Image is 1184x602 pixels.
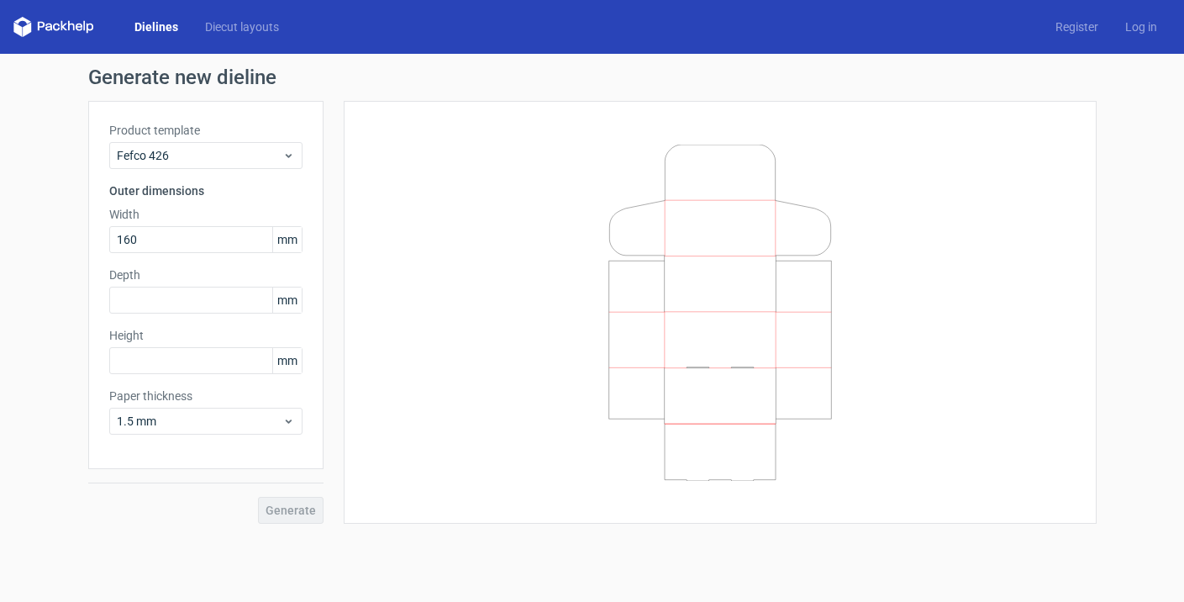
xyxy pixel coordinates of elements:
a: Dielines [121,18,192,35]
a: Diecut layouts [192,18,292,35]
span: mm [272,227,302,252]
a: Log in [1112,18,1171,35]
label: Product template [109,122,303,139]
span: 1.5 mm [117,413,282,430]
label: Height [109,327,303,344]
h1: Generate new dieline [88,67,1097,87]
label: Depth [109,267,303,283]
label: Paper thickness [109,388,303,404]
a: Register [1042,18,1112,35]
span: Fefco 426 [117,147,282,164]
span: mm [272,288,302,313]
label: Width [109,206,303,223]
h3: Outer dimensions [109,182,303,199]
span: mm [272,348,302,373]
